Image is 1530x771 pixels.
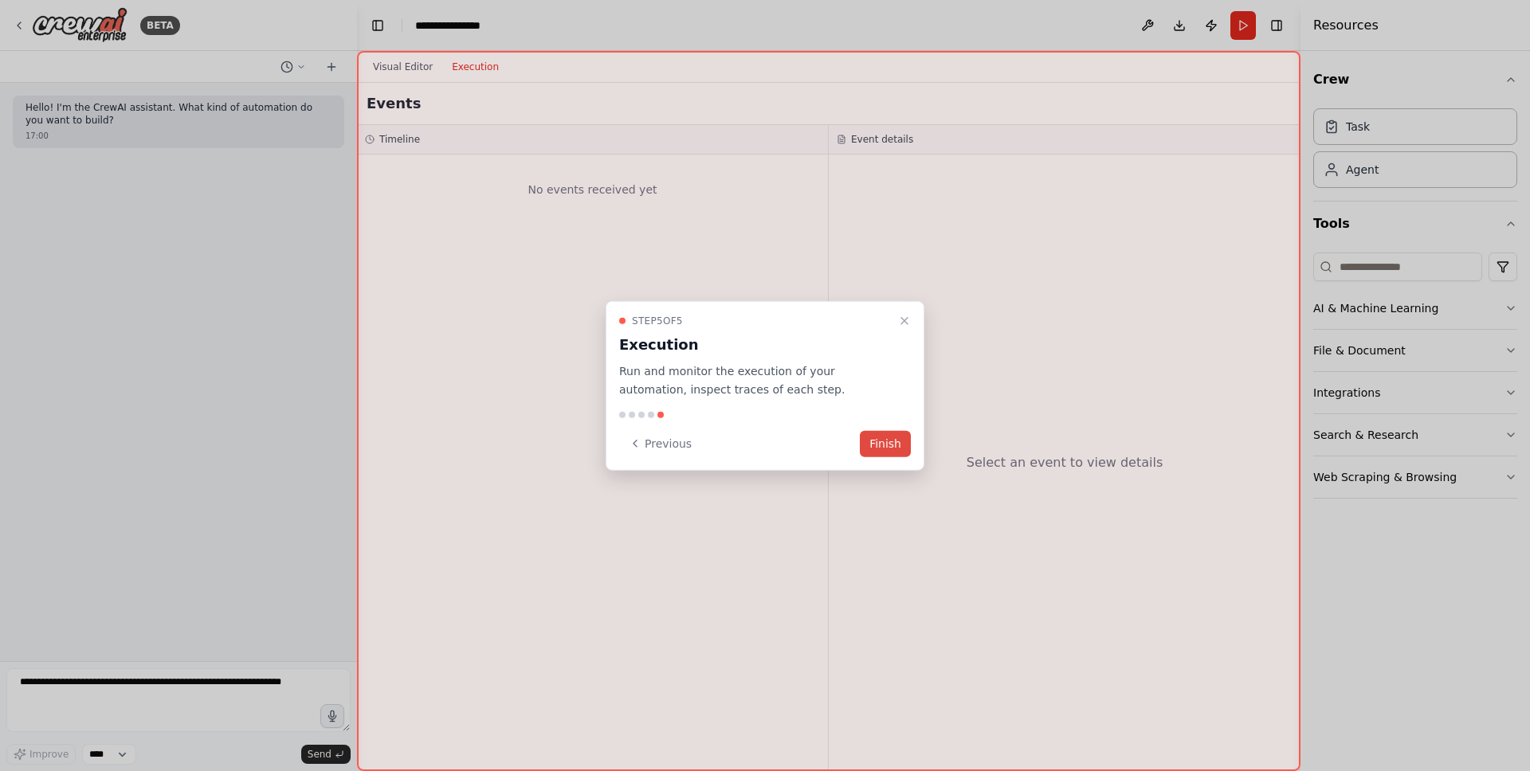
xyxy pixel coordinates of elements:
[619,334,892,356] h3: Execution
[860,430,911,456] button: Finish
[632,315,683,327] span: Step 5 of 5
[367,14,389,37] button: Hide left sidebar
[619,430,701,456] button: Previous
[895,311,914,331] button: Close walkthrough
[619,362,892,399] p: Run and monitor the execution of your automation, inspect traces of each step.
